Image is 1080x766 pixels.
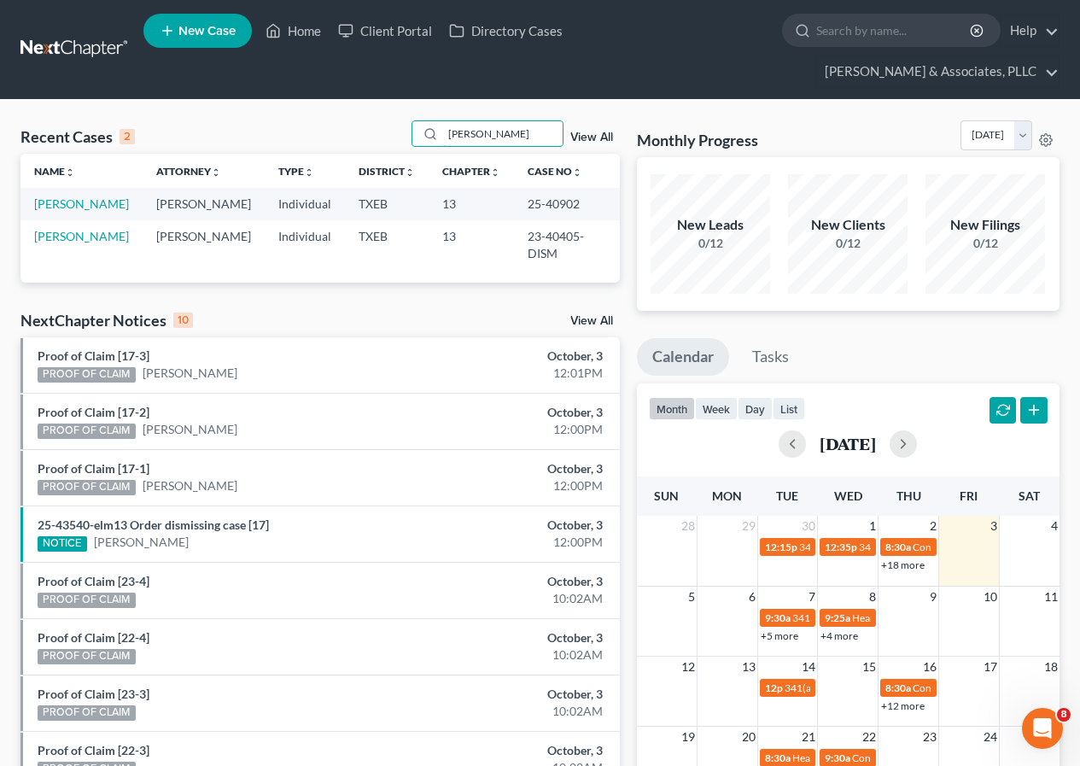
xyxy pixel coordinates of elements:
span: 30 [800,516,817,536]
span: 2 [928,516,938,536]
span: Hearing for [PERSON_NAME] [792,751,925,764]
span: Mon [712,488,742,503]
span: 13 [740,657,757,677]
span: 341(a) meeting for [PERSON_NAME] [785,681,949,694]
button: list [773,397,805,420]
span: 8:30a [885,681,911,694]
td: TXEB [345,220,429,269]
span: 7 [807,587,817,607]
div: October, 3 [425,517,602,534]
span: 29 [740,516,757,536]
div: October, 3 [425,573,602,590]
div: 12:00PM [425,421,602,438]
span: 17 [982,657,999,677]
a: View All [570,132,613,143]
span: 12 [680,657,697,677]
span: 18 [1042,657,1060,677]
div: New Clients [788,215,908,235]
span: 24 [982,727,999,747]
span: New Case [178,25,236,38]
div: October, 3 [425,404,602,421]
span: 8:30a [885,541,911,553]
button: day [738,397,773,420]
div: PROOF OF CLAIM [38,705,136,721]
span: 11 [1042,587,1060,607]
div: 12:00PM [425,477,602,494]
div: New Filings [925,215,1045,235]
span: 8 [867,587,878,607]
a: Typeunfold_more [278,165,314,178]
span: 9 [928,587,938,607]
span: 9:30a [765,611,791,624]
a: Proof of Claim [22-3] [38,743,149,757]
div: October, 3 [425,629,602,646]
div: October, 3 [425,348,602,365]
a: Proof of Claim [23-4] [38,574,149,588]
a: Districtunfold_more [359,165,415,178]
span: 12p [765,681,783,694]
a: Proof of Claim [23-3] [38,687,149,701]
td: 23-40405-DISM [514,220,620,269]
a: +12 more [881,699,925,712]
div: PROOF OF CLAIM [38,424,136,439]
div: 12:00PM [425,534,602,551]
div: October, 3 [425,460,602,477]
a: Attorneyunfold_more [156,165,221,178]
input: Search by name... [443,121,563,146]
td: [PERSON_NAME] [143,220,265,269]
h2: [DATE] [820,435,876,453]
a: Directory Cases [441,15,571,46]
button: month [649,397,695,420]
div: Recent Cases [20,126,135,147]
span: Sun [654,488,679,503]
span: 3 [989,516,999,536]
a: Case Nounfold_more [528,165,582,178]
iframe: Intercom live chat [1022,708,1063,749]
span: 9:30a [825,751,850,764]
span: 14 [800,657,817,677]
a: [PERSON_NAME] [143,477,237,494]
span: Hearing for [PERSON_NAME] [852,611,985,624]
a: [PERSON_NAME] & Associates, PLLC [816,56,1059,87]
span: 341(a) meeting for [PERSON_NAME] [792,611,957,624]
a: View All [570,315,613,327]
a: [PERSON_NAME] [143,365,237,382]
div: 0/12 [651,235,770,252]
div: 10:02AM [425,646,602,664]
a: Client Portal [330,15,441,46]
input: Search by name... [816,15,972,46]
a: Proof of Claim [22-4] [38,630,149,645]
button: week [695,397,738,420]
i: unfold_more [572,167,582,178]
a: Chapterunfold_more [442,165,500,178]
a: Home [257,15,330,46]
span: 12:35p [825,541,857,553]
span: 6 [747,587,757,607]
span: 10 [982,587,999,607]
span: 21 [800,727,817,747]
td: Individual [265,188,345,219]
span: 15 [861,657,878,677]
div: 10:02AM [425,590,602,607]
a: +5 more [761,629,798,642]
span: Confirmation hearing for [PERSON_NAME] [852,751,1046,764]
span: 341(a) meeting for [PERSON_NAME] [799,541,964,553]
div: 0/12 [925,235,1045,252]
i: unfold_more [490,167,500,178]
span: 8:30a [765,751,791,764]
span: 4 [1049,516,1060,536]
span: 22 [861,727,878,747]
a: Calendar [637,338,729,376]
i: unfold_more [405,167,415,178]
td: 25-40902 [514,188,620,219]
span: 1 [867,516,878,536]
a: Proof of Claim [17-1] [38,461,149,476]
td: Individual [265,220,345,269]
span: 23 [921,727,938,747]
div: NOTICE [38,536,87,552]
a: 25-43540-elm13 Order dismissing case [17] [38,517,269,532]
i: unfold_more [65,167,75,178]
span: 28 [680,516,697,536]
a: [PERSON_NAME] [94,534,189,551]
span: 8 [1057,708,1071,722]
